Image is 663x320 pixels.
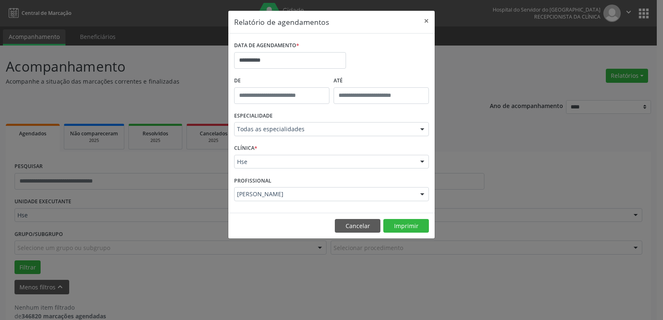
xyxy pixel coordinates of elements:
span: Hse [237,158,412,166]
h5: Relatório de agendamentos [234,17,329,27]
span: Todas as especialidades [237,125,412,133]
label: De [234,75,329,87]
label: PROFISSIONAL [234,174,271,187]
label: DATA DE AGENDAMENTO [234,39,299,52]
button: Imprimir [383,219,429,233]
label: ATÉ [334,75,429,87]
button: Close [418,11,435,31]
button: Cancelar [335,219,380,233]
label: ESPECIALIDADE [234,110,273,123]
span: [PERSON_NAME] [237,190,412,198]
label: CLÍNICA [234,142,257,155]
